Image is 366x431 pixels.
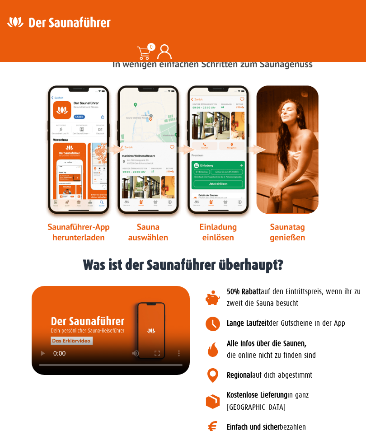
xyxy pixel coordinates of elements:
[147,43,155,51] span: 0
[227,389,361,413] p: in ganz [GEOGRAPHIC_DATA]
[227,338,361,362] p: die online nicht zu finden sind
[227,339,306,348] b: Alle Infos über die Saunen,
[227,319,269,328] b: Lange Laufzeit
[227,318,361,329] p: der Gutscheine in der App
[11,258,355,272] h1: Was ist der Saunaführer überhaupt?
[227,287,261,296] b: 50% Rabatt
[227,391,287,399] b: Kostenlose Lieferung
[227,370,361,381] p: auf dich abgestimmt
[227,286,361,310] p: auf den Eintrittspreis, wenn ihr zu zweit die Sauna besucht
[227,371,252,379] b: Regional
